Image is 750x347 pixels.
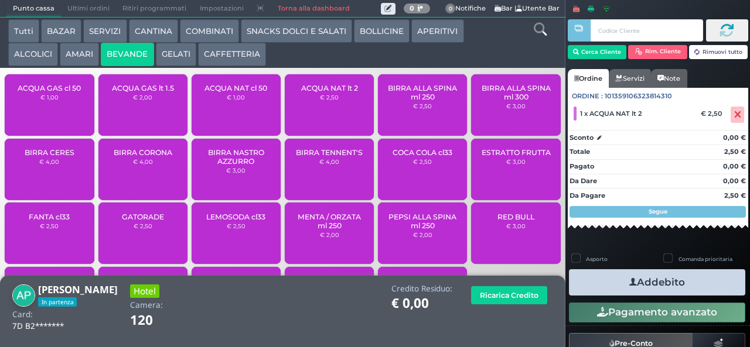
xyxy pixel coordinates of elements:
[101,43,154,66] button: BEVANDE
[570,177,597,185] strong: Da Dare
[133,94,152,101] small: € 2,00
[679,255,732,263] label: Comanda prioritaria
[180,19,239,43] button: COMBINATI
[202,148,271,166] span: BIRRA NASTRO AZZURRO
[296,148,363,157] span: BIRRA TENNENT'S
[689,45,748,59] button: Rimuovi tutto
[29,212,70,221] span: FANTA cl33
[723,162,746,170] strong: 0,00 €
[8,19,39,43] button: Tutti
[41,19,81,43] button: BAZAR
[572,91,603,101] span: Ordine :
[388,212,458,230] span: PEPSI ALLA SPINA ml 250
[204,84,267,92] span: ACQUA NAT cl 50
[241,19,352,43] button: SNACKS DOLCI E SALATI
[497,212,534,221] span: RED BULL
[411,19,463,43] button: APERITIVI
[570,133,594,143] strong: Sconto
[413,102,432,109] small: € 2,50
[413,158,432,165] small: € 2,50
[482,148,551,157] span: ESTRATTO FRUTTA
[569,269,745,296] button: Addebito
[393,148,452,157] span: COCA COLA cl33
[227,222,246,229] small: € 2,50
[320,231,339,238] small: € 2,00
[271,1,356,17] a: Torna alla dashboard
[130,284,159,298] h3: Hotel
[6,1,61,17] span: Punto cassa
[8,43,58,66] button: ALCOLICI
[60,43,99,66] button: AMARI
[609,69,651,88] a: Servizi
[506,222,526,229] small: € 3,00
[628,45,687,59] button: Rim. Cliente
[40,94,59,101] small: € 1,00
[227,94,245,101] small: € 1,00
[391,284,452,293] h4: Credito Residuo:
[320,94,339,101] small: € 2,50
[40,222,59,229] small: € 2,50
[580,109,642,118] span: 1 x ACQUA NAT lt 2
[506,158,526,165] small: € 3,00
[226,167,246,174] small: € 3,00
[198,43,266,66] button: CAFFETTERIA
[38,283,118,296] b: [PERSON_NAME]
[133,158,153,165] small: € 4,00
[699,109,728,118] div: € 2,50
[651,69,687,88] a: Note
[506,102,526,109] small: € 3,00
[18,84,81,92] span: ACQUA GAS cl 50
[724,147,746,156] strong: 2,50 €
[116,1,193,17] span: Ritiri programmati
[193,1,250,17] span: Impostazioni
[586,255,608,263] label: Asporto
[569,303,745,322] button: Pagamento avanzato
[354,19,410,43] button: BOLLICINE
[570,147,590,156] strong: Totale
[570,191,605,200] strong: Da Pagare
[156,43,196,66] button: GELATI
[481,84,551,101] span: BIRRA ALLA SPINA ml 300
[410,4,414,12] b: 0
[570,162,594,170] strong: Pagato
[122,212,164,221] span: GATORADE
[83,19,127,43] button: SERVIZI
[591,19,703,42] input: Codice Cliente
[112,84,174,92] span: ACQUA GAS lt 1.5
[319,158,339,165] small: € 4,00
[605,91,672,101] span: 101359106323814310
[568,69,609,88] a: Ordine
[413,231,432,238] small: € 2,00
[38,297,77,307] span: In partenza
[388,84,458,101] span: BIRRA ALLA SPINA ml 250
[12,284,35,307] img: Agostino Porro
[114,148,172,157] span: BIRRA CORONA
[130,301,163,310] h4: Camera:
[445,4,456,14] span: 0
[723,133,746,142] strong: 0,00 €
[134,222,152,229] small: € 2,50
[391,296,452,311] h1: € 0,00
[723,177,746,185] strong: 0,00 €
[25,148,74,157] span: BIRRA CERES
[724,191,746,200] strong: 2,50 €
[471,286,547,304] button: Ricarica Credito
[206,212,265,221] span: LEMOSODA cl33
[129,19,178,43] button: CANTINA
[39,158,59,165] small: € 4,00
[295,212,364,230] span: MENTA / ORZATA ml 250
[649,208,667,215] strong: Segue
[568,45,627,59] button: Cerca Cliente
[61,1,116,17] span: Ultimi ordini
[12,310,33,319] h4: Card:
[301,84,358,92] span: ACQUA NAT lt 2
[130,313,186,328] h1: 120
